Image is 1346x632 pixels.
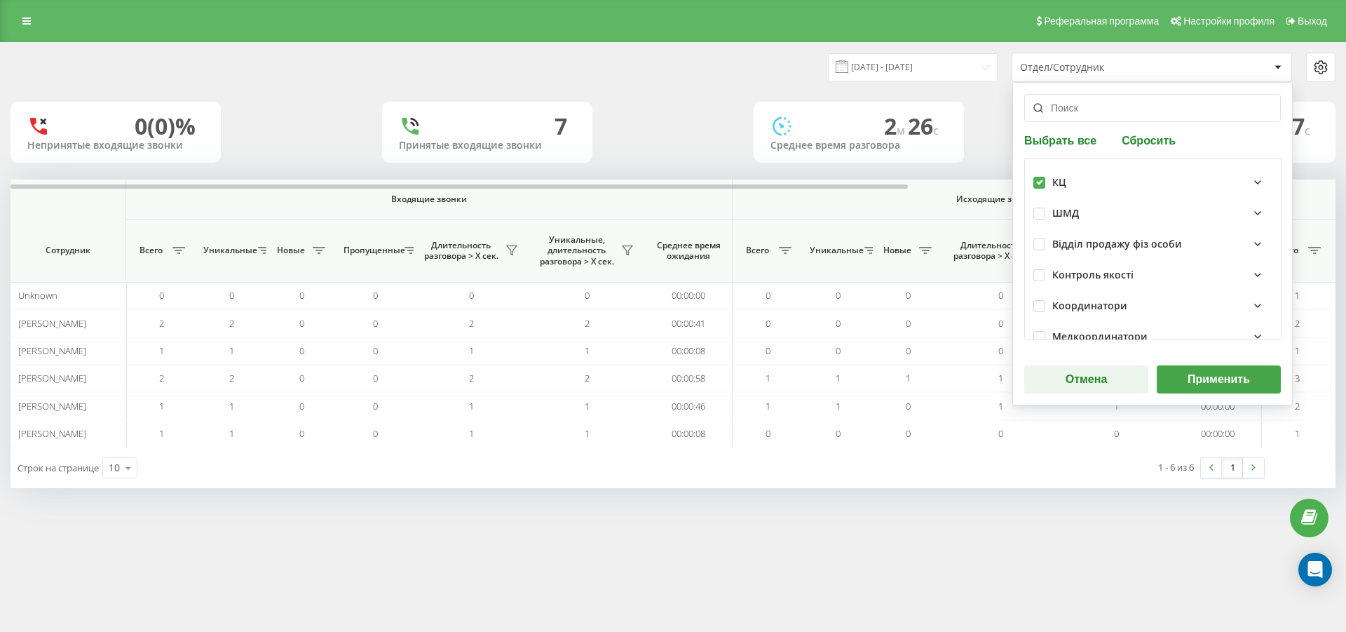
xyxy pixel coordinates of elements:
div: КЦ [1052,177,1066,189]
span: 1 [998,400,1003,412]
span: 2 [159,317,164,330]
span: 0 [836,344,841,357]
div: Відділ продажу фіз особи [1052,238,1182,250]
span: Строк на странице [18,462,99,474]
span: Исходящие звонки [766,194,1229,205]
span: 1 [1295,289,1300,302]
span: 0 [299,372,304,384]
button: Сбросить [1117,133,1180,147]
span: 1 [585,400,590,412]
a: 1 [1222,458,1243,478]
div: ШМД [1052,208,1079,220]
span: 1 [836,400,841,412]
span: 0 [998,289,1003,302]
span: Уникальные, длительность разговора > Х сек. [536,234,617,267]
span: 26 [908,111,939,141]
button: Применить [1157,365,1281,394]
span: 0 [229,289,234,302]
div: Отдел/Сотрудник [1020,62,1188,74]
span: Среднее время ожидания [655,240,721,262]
span: 0 [373,427,378,440]
span: Входящие звонки [163,194,695,205]
span: [PERSON_NAME] [18,372,86,384]
span: c [933,123,939,138]
span: 2 [1295,317,1300,330]
span: [PERSON_NAME] [18,344,86,357]
span: 0 [373,317,378,330]
span: 1 [229,344,234,357]
span: 0 [998,427,1003,440]
span: 1 [469,344,474,357]
span: [PERSON_NAME] [18,317,86,330]
span: Уникальные [203,245,254,256]
span: 1 [159,427,164,440]
span: 37 [1279,111,1310,141]
span: 2 [1295,400,1300,412]
div: 1 - 6 из 6 [1158,460,1194,474]
span: 2 [585,317,590,330]
div: 7 [555,113,567,140]
div: 10 [109,461,120,475]
span: 0 [906,344,911,357]
td: 00:00:58 [645,365,733,392]
span: Уникальные [810,245,860,256]
span: 0 [299,317,304,330]
span: 0 [299,289,304,302]
span: 1 [585,427,590,440]
button: Выбрать все [1024,133,1101,147]
span: Новые [880,245,915,256]
td: 00:00:00 [1174,392,1262,419]
span: 0 [836,289,841,302]
span: 0 [373,372,378,384]
span: 1 [469,427,474,440]
span: 1 [998,372,1003,384]
span: 1 [1295,344,1300,357]
span: 1 [159,344,164,357]
span: Настройки профиля [1183,15,1274,27]
span: 0 [299,400,304,412]
span: Всего [740,245,775,256]
div: Непринятые входящие звонки [27,140,204,152]
span: 1 [766,372,770,384]
span: 1 [469,400,474,412]
span: 3 [1295,372,1300,384]
div: Контроль якості [1052,269,1134,281]
span: Реферальная программа [1044,15,1159,27]
td: 00:00:00 [1174,420,1262,448]
span: Unknown [18,289,57,302]
span: 0 [998,317,1003,330]
span: 2 [229,372,234,384]
span: c [1305,123,1310,138]
span: 0 [836,427,841,440]
button: Отмена [1024,365,1148,394]
span: 2 [469,317,474,330]
span: 0 [373,289,378,302]
td: 00:00:08 [645,420,733,448]
span: Новые [273,245,308,256]
span: 2 [469,372,474,384]
span: 0 [299,427,304,440]
span: 1 [229,400,234,412]
td: 00:00:41 [645,309,733,337]
td: 00:00:08 [645,337,733,365]
div: Open Intercom Messenger [1298,553,1332,586]
span: Длительность разговора > Х сек. [950,240,1031,262]
span: 0 [469,289,474,302]
span: Всего [133,245,168,256]
div: 0 (0)% [135,113,196,140]
span: 0 [299,344,304,357]
span: Выход [1298,15,1327,27]
input: Поиск [1024,94,1281,122]
span: 1 [159,400,164,412]
span: 0 [906,289,911,302]
span: 1 [766,400,770,412]
span: Сотрудник [22,245,114,256]
div: Медкоординатори [1052,331,1148,343]
span: 2 [884,111,908,141]
span: 0 [1114,427,1119,440]
span: 2 [159,372,164,384]
span: 0 [585,289,590,302]
span: Пропущенные [344,245,400,256]
span: [PERSON_NAME] [18,400,86,412]
span: 1 [585,344,590,357]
